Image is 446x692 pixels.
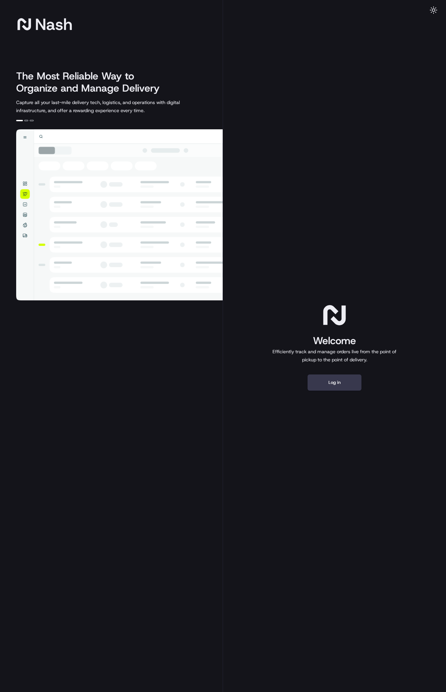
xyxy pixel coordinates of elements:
[270,334,399,348] h1: Welcome
[35,18,72,31] span: Nash
[270,348,399,364] p: Efficiently track and manage orders live from the point of pickup to the point of delivery.
[16,98,210,114] p: Capture all your last-mile delivery tech, logistics, and operations with digital infrastructure, ...
[308,374,361,391] button: Log in
[16,129,223,300] img: illustration
[16,70,167,94] h2: The Most Reliable Way to Organize and Manage Delivery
